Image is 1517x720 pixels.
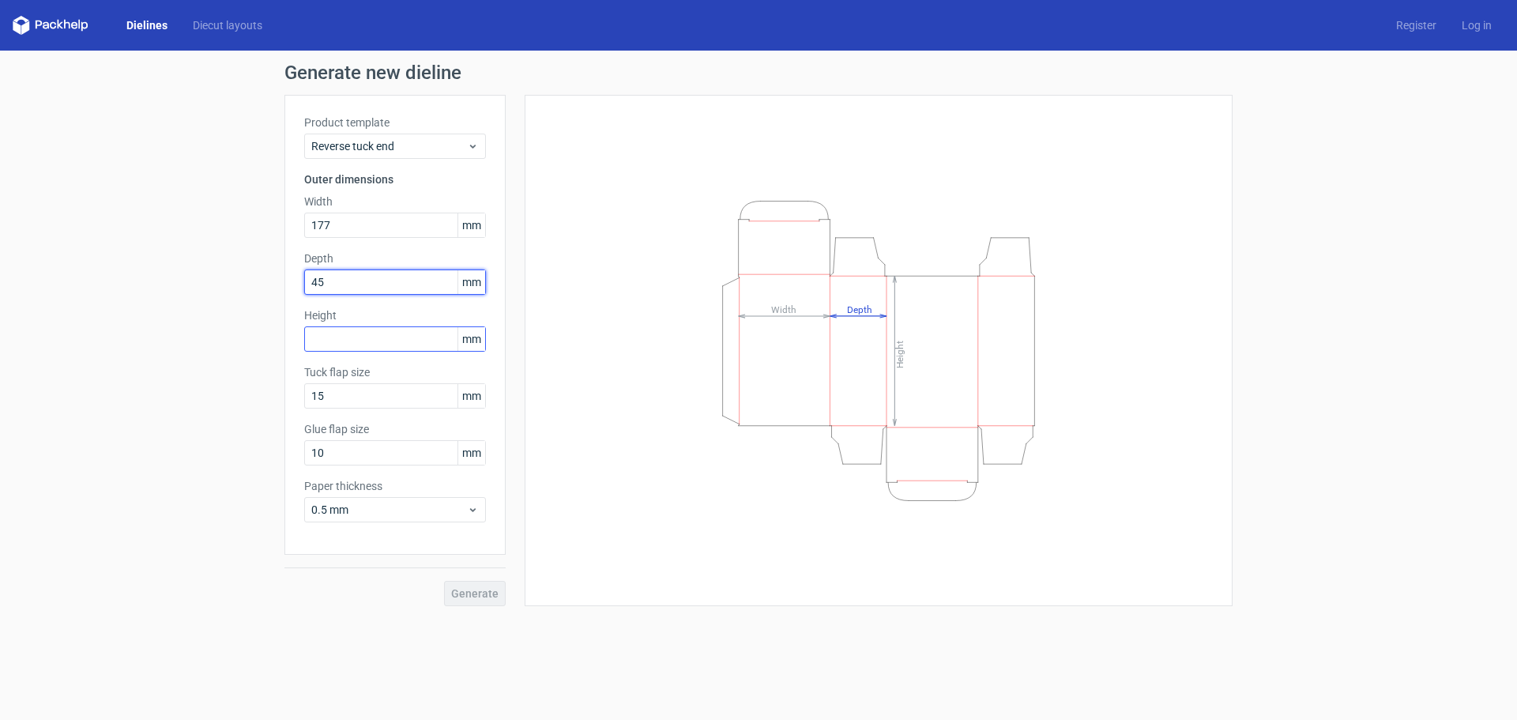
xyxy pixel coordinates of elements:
span: mm [457,384,485,408]
label: Tuck flap size [304,364,486,380]
span: mm [457,213,485,237]
span: mm [457,327,485,351]
label: Depth [304,251,486,266]
label: Width [304,194,486,209]
label: Height [304,307,486,323]
label: Glue flap size [304,421,486,437]
a: Register [1383,17,1449,33]
a: Log in [1449,17,1504,33]
span: mm [457,441,485,465]
label: Paper thickness [304,478,486,494]
h3: Outer dimensions [304,172,486,187]
tspan: Depth [847,303,872,315]
a: Dielines [114,17,180,33]
tspan: Width [771,303,796,315]
span: Reverse tuck end [311,138,467,154]
label: Product template [304,115,486,130]
tspan: Height [894,340,905,368]
span: mm [457,270,485,294]
a: Diecut layouts [180,17,275,33]
h1: Generate new dieline [284,63,1233,82]
span: 0.5 mm [311,502,467,518]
